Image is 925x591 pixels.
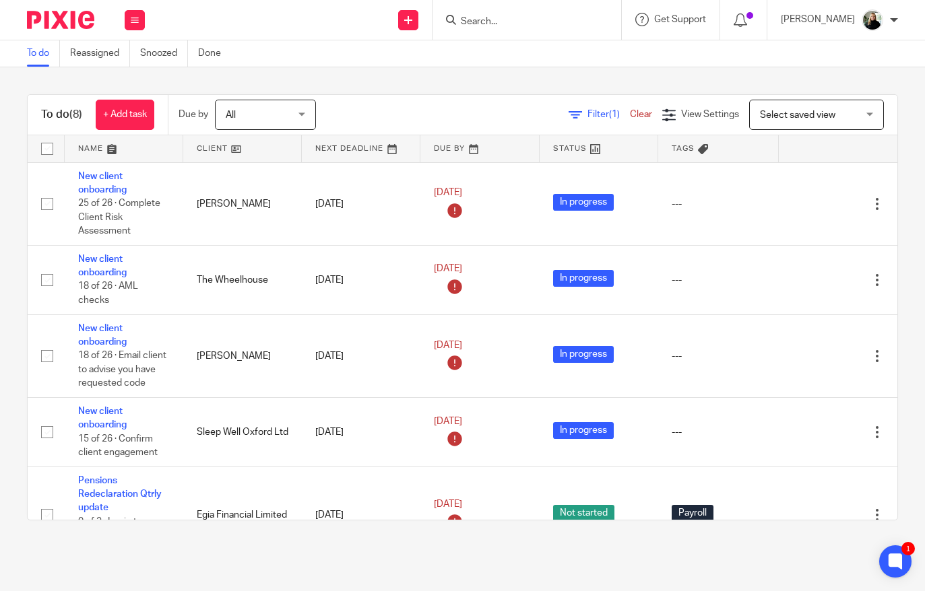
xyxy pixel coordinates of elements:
[609,110,620,119] span: (1)
[183,314,302,397] td: [PERSON_NAME]
[553,422,614,439] span: In progress
[183,245,302,314] td: The Wheelhouse
[553,194,614,211] span: In progress
[672,197,765,211] div: ---
[302,398,420,467] td: [DATE]
[183,162,302,245] td: [PERSON_NAME]
[70,40,130,67] a: Reassigned
[78,282,138,306] span: 18 of 26 · AML checks
[434,417,462,426] span: [DATE]
[901,542,915,555] div: 1
[760,110,835,120] span: Select saved view
[553,505,614,522] span: Not started
[179,108,208,121] p: Due by
[78,324,127,347] a: New client onboarding
[41,108,82,122] h1: To do
[198,40,231,67] a: Done
[672,505,713,522] span: Payroll
[78,254,127,277] a: New client onboarding
[302,245,420,314] td: [DATE]
[654,15,706,24] span: Get Support
[587,110,630,119] span: Filter
[434,341,462,350] span: [DATE]
[78,172,127,195] a: New client onboarding
[78,476,162,513] a: Pensions Redeclaration Qtrly update
[226,110,236,120] span: All
[27,40,60,67] a: To do
[681,110,739,119] span: View Settings
[78,434,158,458] span: 15 of 26 · Confirm client engagement
[672,273,765,287] div: ---
[672,349,765,363] div: ---
[781,13,855,26] p: [PERSON_NAME]
[302,162,420,245] td: [DATE]
[78,407,127,429] a: New client onboarding
[434,499,462,509] span: [DATE]
[78,199,160,236] span: 25 of 26 · Complete Client Risk Assessment
[183,466,302,563] td: Egia Financial Limited
[183,398,302,467] td: Sleep Well Oxford Ltd
[434,188,462,198] span: [DATE]
[553,346,614,363] span: In progress
[630,110,652,119] a: Clear
[553,270,614,287] span: In progress
[434,265,462,274] span: [DATE]
[27,11,94,29] img: Pixie
[140,40,188,67] a: Snoozed
[459,16,581,28] input: Search
[672,425,765,439] div: ---
[862,9,883,31] img: %233%20-%20Judi%20-%20HeadshotPro.png
[302,466,420,563] td: [DATE]
[78,517,168,554] span: 0 of 2 · Login to Pensions Declaration Website
[302,314,420,397] td: [DATE]
[78,351,166,388] span: 18 of 26 · Email client to advise you have requested code
[96,100,154,130] a: + Add task
[672,145,695,152] span: Tags
[69,109,82,120] span: (8)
